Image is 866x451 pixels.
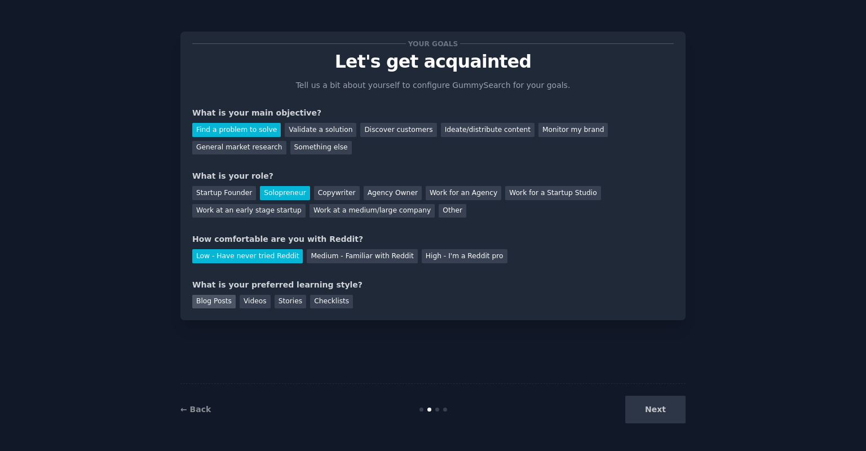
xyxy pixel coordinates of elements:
[192,170,674,182] div: What is your role?
[260,186,310,200] div: Solopreneur
[406,38,460,50] span: Your goals
[192,295,236,309] div: Blog Posts
[285,123,356,137] div: Validate a solution
[275,295,306,309] div: Stories
[505,186,600,200] div: Work for a Startup Studio
[310,204,435,218] div: Work at a medium/large company
[291,79,575,91] p: Tell us a bit about yourself to configure GummySearch for your goals.
[307,249,417,263] div: Medium - Familiar with Reddit
[290,141,352,155] div: Something else
[192,107,674,119] div: What is your main objective?
[192,141,286,155] div: General market research
[240,295,271,309] div: Videos
[426,186,501,200] div: Work for an Agency
[441,123,534,137] div: Ideate/distribute content
[192,52,674,72] p: Let's get acquainted
[538,123,608,137] div: Monitor my brand
[310,295,353,309] div: Checklists
[422,249,507,263] div: High - I'm a Reddit pro
[192,279,674,291] div: What is your preferred learning style?
[192,204,306,218] div: Work at an early stage startup
[360,123,436,137] div: Discover customers
[192,233,674,245] div: How comfortable are you with Reddit?
[192,186,256,200] div: Startup Founder
[364,186,422,200] div: Agency Owner
[314,186,360,200] div: Copywriter
[192,249,303,263] div: Low - Have never tried Reddit
[192,123,281,137] div: Find a problem to solve
[180,405,211,414] a: ← Back
[439,204,466,218] div: Other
